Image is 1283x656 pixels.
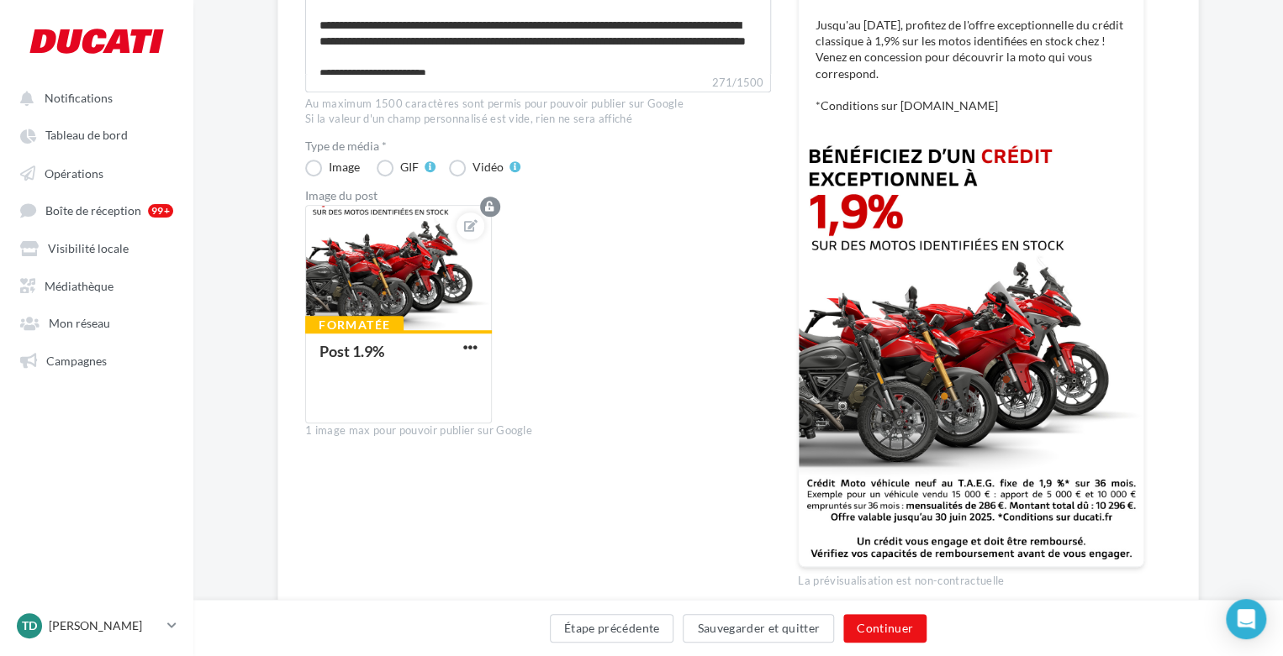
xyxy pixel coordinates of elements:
a: Médiathèque [10,270,183,300]
span: Notifications [45,91,113,105]
a: Campagnes [10,344,183,375]
div: Post 1.9% [319,342,384,360]
div: Vidéo [473,161,504,173]
a: Mon réseau [10,307,183,337]
button: Étape précédente [550,614,674,643]
button: Continuer [843,614,927,643]
span: Mon réseau [49,316,110,330]
a: Opérations [10,157,183,187]
div: Formatée [305,316,404,334]
div: 1 image max pour pouvoir publier sur Google [305,423,771,438]
div: Au maximum 1500 caractères sont permis pour pouvoir publier sur Google [305,97,771,112]
span: Visibilité locale [48,241,129,255]
div: Open Intercom Messenger [1226,599,1266,639]
a: Tableau de bord [10,119,183,150]
div: La prévisualisation est non-contractuelle [798,567,1144,589]
div: Image [329,161,360,173]
button: Notifications [10,82,177,113]
span: Tableau de bord [45,129,128,143]
a: TD [PERSON_NAME] [13,610,180,642]
div: Image du post [305,190,771,202]
span: Opérations [45,165,103,180]
div: Si la valeur d'un champ personnalisé est vide, rien ne sera affiché [305,112,771,127]
button: Sauvegarder et quitter [683,614,834,643]
span: Boîte de réception [45,203,141,218]
label: Type de média * [305,140,771,152]
div: GIF [400,161,419,173]
span: Campagnes [46,353,107,367]
a: Boîte de réception 99+ [10,194,183,225]
p: [PERSON_NAME] [49,617,161,634]
label: 271/1500 [305,74,771,92]
a: Visibilité locale [10,232,183,262]
span: TD [22,617,37,634]
span: Médiathèque [45,278,114,292]
div: 99+ [148,204,173,218]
